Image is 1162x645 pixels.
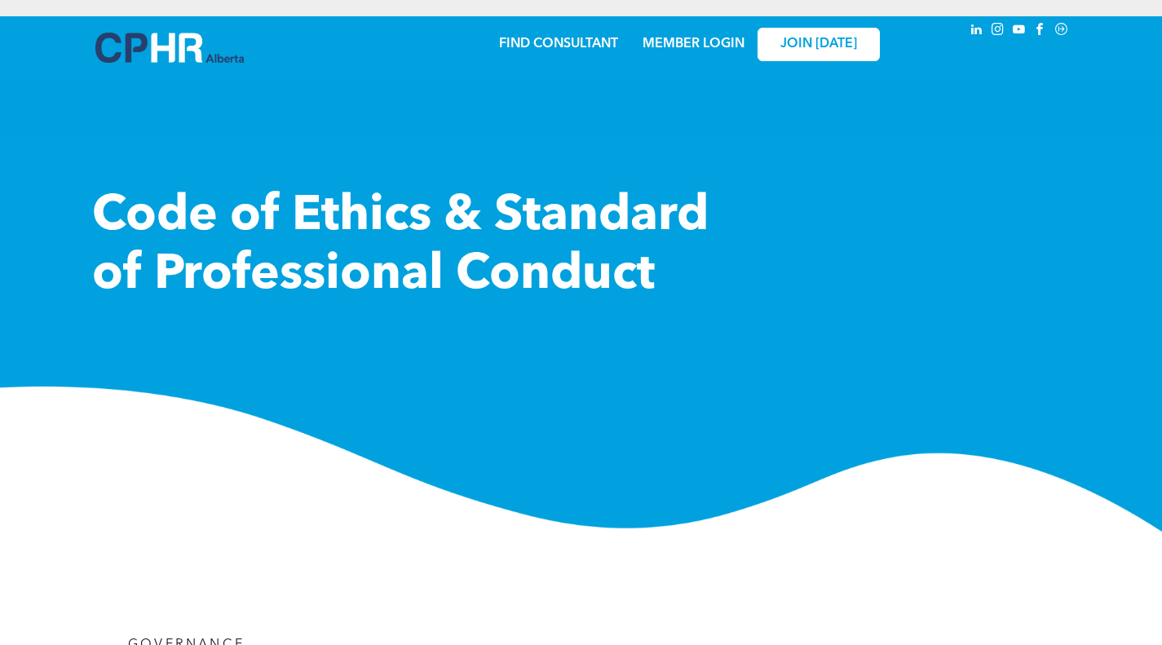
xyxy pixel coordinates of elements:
[968,20,986,42] a: linkedin
[499,38,618,51] a: FIND CONSULTANT
[92,192,709,300] span: Code of Ethics & Standard of Professional Conduct
[989,20,1007,42] a: instagram
[1032,20,1049,42] a: facebook
[758,28,880,61] a: JOIN [DATE]
[780,37,857,52] span: JOIN [DATE]
[95,33,244,63] img: A blue and white logo for cp alberta
[1053,20,1071,42] a: Social network
[643,38,744,51] a: MEMBER LOGIN
[1010,20,1028,42] a: youtube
